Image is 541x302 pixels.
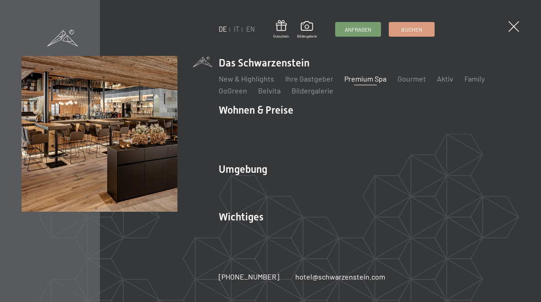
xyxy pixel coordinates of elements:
[292,86,333,95] a: Bildergalerie
[246,25,255,33] a: EN
[273,20,289,39] a: Gutschein
[397,74,426,83] a: Gourmet
[258,86,281,95] a: Belvita
[273,34,289,39] span: Gutschein
[297,34,317,39] span: Bildergalerie
[219,272,279,282] a: [PHONE_NUMBER]
[219,272,279,281] span: [PHONE_NUMBER]
[437,74,453,83] a: Aktiv
[22,56,177,212] img: Ein Wellness-Urlaub in Südtirol – 7.700 m² Spa, 10 Saunen
[219,25,227,33] a: DE
[234,25,239,33] a: IT
[219,74,274,83] a: New & Highlights
[295,272,385,282] a: hotel@schwarzenstein.com
[336,22,381,36] a: Anfragen
[297,21,317,38] a: Bildergalerie
[344,74,386,83] a: Premium Spa
[285,74,333,83] a: Ihre Gastgeber
[464,74,485,83] a: Family
[401,26,422,33] span: Buchen
[345,26,371,33] span: Anfragen
[219,86,247,95] a: GoGreen
[389,22,434,36] a: Buchen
